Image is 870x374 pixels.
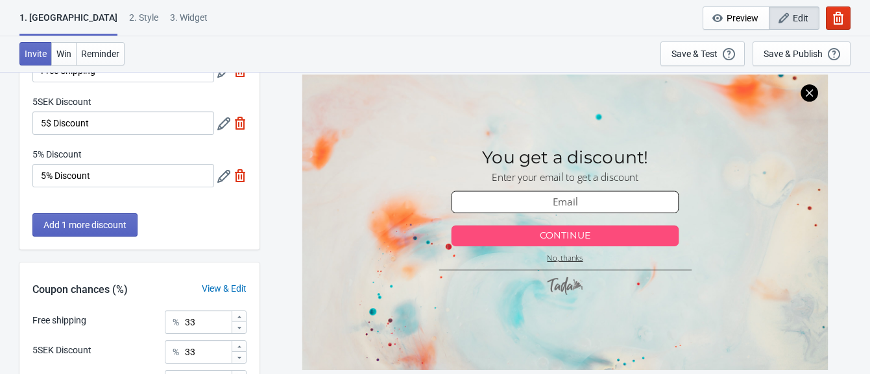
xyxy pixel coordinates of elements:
img: delete.svg [234,169,247,182]
button: Reminder [76,42,125,65]
button: Save & Publish [753,41,851,66]
div: Save & Test [671,49,718,59]
span: Reminder [81,49,119,59]
div: Save & Publish [764,49,823,59]
button: Save & Test [660,41,745,66]
button: Edit [769,6,819,30]
button: Win [51,42,77,65]
div: Free shipping [32,314,86,327]
div: 1. [GEOGRAPHIC_DATA] [19,11,117,36]
span: Win [56,49,71,59]
div: % [173,344,179,360]
span: Edit [793,13,808,23]
div: 2 . Style [129,11,158,34]
img: delete.svg [234,117,247,130]
div: 3. Widget [170,11,208,34]
input: Chance [184,310,231,334]
span: Invite [25,49,47,59]
div: % [173,314,179,330]
div: View & Edit [189,282,260,296]
button: Add 1 more discount [32,213,138,237]
label: 5SEK Discount [32,95,91,108]
input: Chance [184,340,231,364]
button: Preview [703,6,769,30]
div: 5SEK Discount [32,344,91,357]
div: Coupon chances (%) [19,282,141,298]
span: Add 1 more discount [43,220,127,230]
label: 5% Discount [32,148,82,161]
button: Invite [19,42,52,65]
span: Preview [727,13,758,23]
